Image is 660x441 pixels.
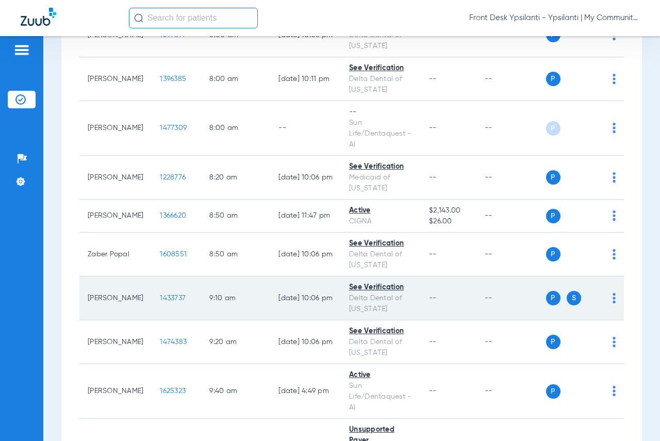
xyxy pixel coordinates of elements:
[270,101,341,156] td: --
[21,8,56,26] img: Zuub Logo
[349,293,412,315] div: Delta Dental of [US_STATE]
[546,121,560,136] span: P
[613,293,616,303] img: group-dot-blue.svg
[546,247,560,262] span: P
[429,205,468,216] span: $2,143.00
[429,295,437,302] span: --
[160,251,187,258] span: 1608551
[429,387,437,395] span: --
[201,320,270,364] td: 9:20 AM
[201,233,270,276] td: 8:50 AM
[201,364,270,419] td: 9:40 AM
[349,205,412,216] div: Active
[546,291,560,305] span: P
[349,326,412,337] div: See Verification
[129,8,258,28] input: Search for patients
[160,295,186,302] span: 1433737
[349,74,412,95] div: Delta Dental of [US_STATE]
[201,156,270,200] td: 8:20 AM
[613,172,616,183] img: group-dot-blue.svg
[476,276,546,320] td: --
[429,251,437,258] span: --
[469,13,639,23] span: Front Desk Ypsilanti - Ypsilanti | My Community Dental Centers
[270,320,341,364] td: [DATE] 10:06 PM
[160,124,187,132] span: 1477309
[79,156,152,200] td: [PERSON_NAME]
[476,320,546,364] td: --
[349,118,412,150] div: Sun Life/Dentaquest - AI
[476,101,546,156] td: --
[546,72,560,86] span: P
[349,381,412,413] div: Sun Life/Dentaquest - AI
[546,209,560,223] span: P
[429,124,437,132] span: --
[546,170,560,185] span: P
[349,249,412,271] div: Delta Dental of [US_STATE]
[608,391,660,441] iframe: Chat Widget
[349,107,412,118] div: --
[160,31,185,39] span: 1597691
[79,101,152,156] td: [PERSON_NAME]
[613,337,616,347] img: group-dot-blue.svg
[476,364,546,419] td: --
[476,156,546,200] td: --
[476,233,546,276] td: --
[270,156,341,200] td: [DATE] 10:06 PM
[270,364,341,419] td: [DATE] 4:49 PM
[79,200,152,233] td: [PERSON_NAME]
[79,320,152,364] td: [PERSON_NAME]
[349,238,412,249] div: See Verification
[613,210,616,221] img: group-dot-blue.svg
[349,161,412,172] div: See Verification
[429,216,468,227] span: $26.00
[201,57,270,101] td: 8:00 AM
[349,337,412,358] div: Delta Dental of [US_STATE]
[160,387,186,395] span: 1625323
[160,174,186,181] span: 1228776
[79,57,152,101] td: [PERSON_NAME]
[429,338,437,346] span: --
[613,386,616,396] img: group-dot-blue.svg
[160,338,187,346] span: 1474383
[613,249,616,259] img: group-dot-blue.svg
[201,276,270,320] td: 9:10 AM
[476,57,546,101] td: --
[160,75,186,83] span: 1396385
[429,75,437,83] span: --
[349,282,412,293] div: See Verification
[201,200,270,233] td: 8:50 AM
[546,335,560,349] span: P
[13,44,30,56] img: hamburger-icon
[270,276,341,320] td: [DATE] 10:06 PM
[429,174,437,181] span: --
[349,172,412,194] div: Medicaid of [US_STATE]
[613,123,616,133] img: group-dot-blue.svg
[160,212,186,219] span: 1366620
[613,74,616,84] img: group-dot-blue.svg
[201,101,270,156] td: 8:00 AM
[349,63,412,74] div: See Verification
[79,233,152,276] td: Zaber Popal
[270,200,341,233] td: [DATE] 11:47 PM
[476,200,546,233] td: --
[270,57,341,101] td: [DATE] 10:11 PM
[349,30,412,52] div: Delta Dental of [US_STATE]
[270,233,341,276] td: [DATE] 10:06 PM
[429,31,437,39] span: --
[546,384,560,399] span: P
[79,364,152,419] td: [PERSON_NAME]
[349,216,412,227] div: CIGNA
[134,13,143,23] img: Search Icon
[349,370,412,381] div: Active
[79,276,152,320] td: [PERSON_NAME]
[567,291,581,305] span: S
